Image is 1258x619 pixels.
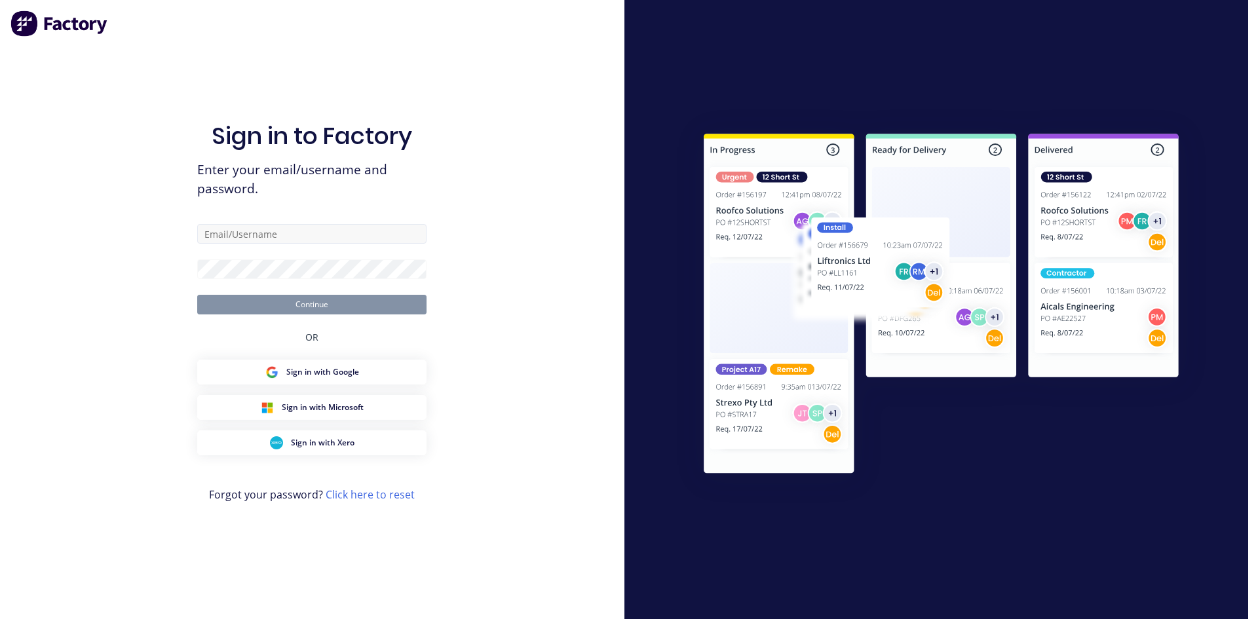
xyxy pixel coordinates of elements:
a: Click here to reset [326,487,415,502]
img: Microsoft Sign in [261,401,274,414]
img: Factory [10,10,109,37]
img: Xero Sign in [270,436,283,449]
span: Sign in with Microsoft [282,402,364,413]
button: Xero Sign inSign in with Xero [197,430,427,455]
img: Google Sign in [265,366,278,379]
input: Email/Username [197,224,427,244]
button: Microsoft Sign inSign in with Microsoft [197,395,427,420]
span: Enter your email/username and password. [197,160,427,198]
span: Forgot your password? [209,487,415,502]
span: Sign in with Xero [291,437,354,449]
button: Google Sign inSign in with Google [197,360,427,385]
span: Sign in with Google [286,366,359,378]
h1: Sign in to Factory [212,122,412,150]
div: OR [305,314,318,360]
button: Continue [197,295,427,314]
img: Sign in [675,107,1208,504]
